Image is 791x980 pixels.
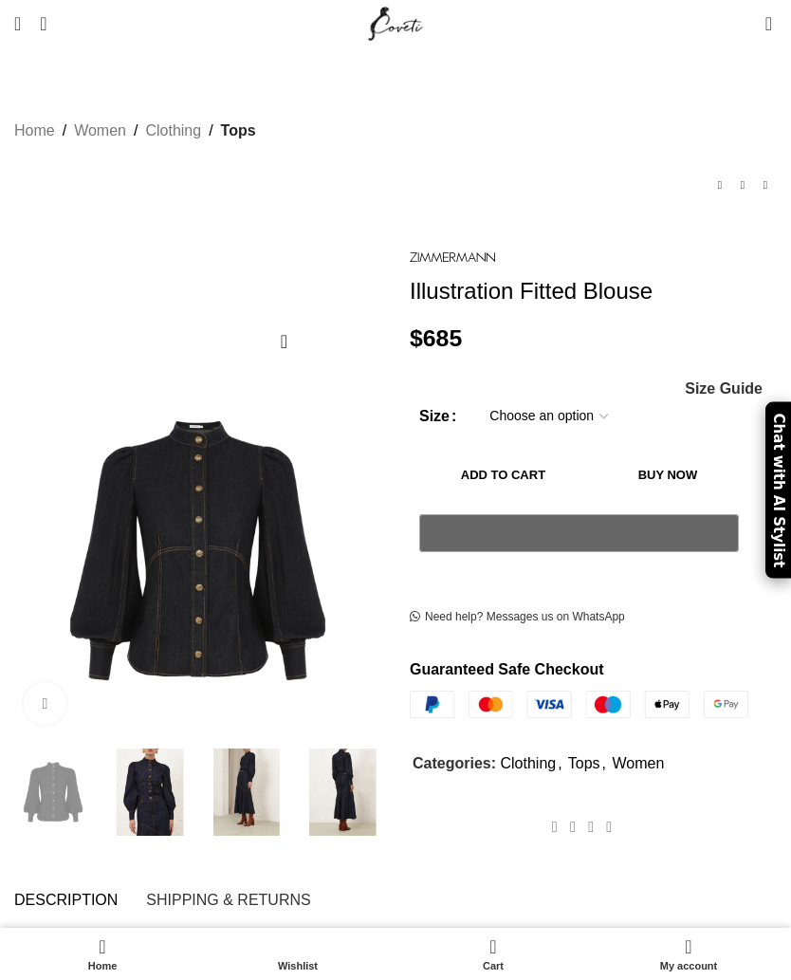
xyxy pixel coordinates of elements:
[410,661,604,677] strong: Guaranteed Safe Checkout
[14,893,118,908] span: Description
[203,749,290,836] img: Zimmermann dress
[415,563,743,564] iframe: Secure payment input frame
[419,455,587,495] button: Add to cart
[737,5,756,43] div: My Wishlist
[395,933,591,975] a: 0 Cart
[756,5,782,43] a: 0
[500,755,556,771] a: Clothing
[419,514,739,552] button: Pay with GPay
[210,960,386,972] span: Wishlist
[410,325,423,351] span: $
[600,960,777,972] span: My account
[582,813,600,841] a: Pinterest social link
[14,960,191,972] span: Home
[413,755,496,771] span: Categories:
[146,893,310,908] span: Shipping & Returns
[597,455,739,495] button: Buy now
[766,9,781,24] span: 0
[600,813,618,841] a: WhatsApp social link
[410,691,748,718] img: guaranteed-safe-checkout-bordered.j
[221,119,256,143] a: Tops
[200,933,395,975] a: Wishlist
[591,933,786,975] a: My account
[684,381,763,397] a: Size Guide
[563,813,581,841] a: X social link
[410,325,462,351] bdi: 685
[364,14,428,30] a: Site logo
[410,610,625,625] a: Need help? Messages us on WhatsApp
[106,749,193,836] img: Zimmermann dresses
[14,119,256,143] nav: Breadcrumb
[5,5,30,43] a: Open mobile menu
[299,749,386,836] img: Zimmermann dresses
[568,755,600,771] a: Tops
[395,933,591,975] div: My cart
[145,119,201,143] a: Clothing
[9,749,97,836] img: Zimmermann dress
[14,119,55,143] a: Home
[200,933,395,975] div: My wishlist
[5,933,200,975] a: Home
[602,751,606,776] span: ,
[545,813,563,841] a: Facebook social link
[685,381,763,397] span: Size Guide
[30,5,56,43] a: Search
[613,755,665,771] a: Women
[708,174,731,196] a: Previous product
[754,174,777,196] a: Next product
[410,278,777,305] h1: Illustration Fitted Blouse
[491,933,506,947] span: 0
[405,960,581,972] span: Cart
[410,252,495,263] img: Zimmermann
[74,119,126,143] a: Women
[558,751,561,776] span: ,
[419,404,456,429] label: Size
